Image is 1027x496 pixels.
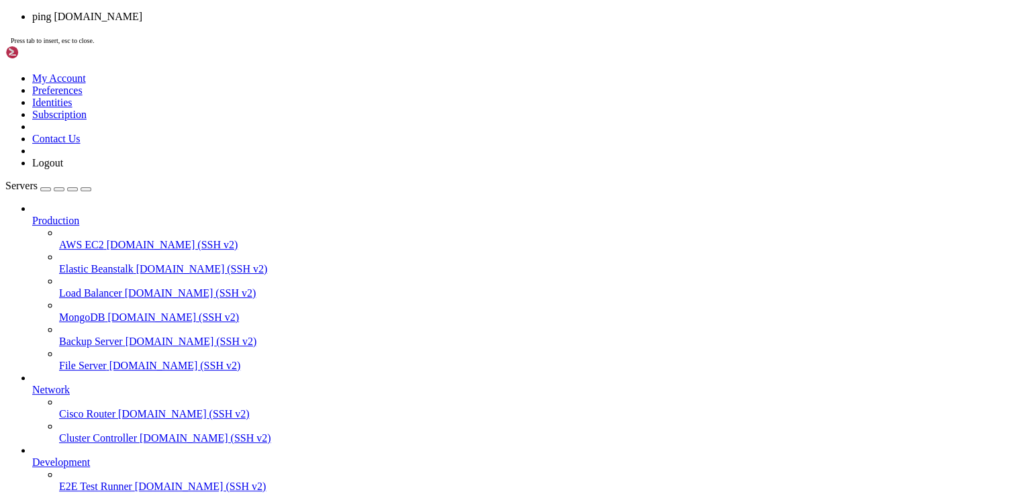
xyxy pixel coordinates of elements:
[32,456,90,468] span: Development
[32,133,81,144] a: Contact Us
[59,408,1022,420] a: Cisco Router [DOMAIN_NAME] (SSH v2)
[125,287,256,299] span: [DOMAIN_NAME] (SSH v2)
[59,227,1022,251] li: AWS EC2 [DOMAIN_NAME] (SSH v2)
[59,336,1022,348] a: Backup Server [DOMAIN_NAME] (SSH v2)
[32,215,79,226] span: Production
[59,408,115,419] span: Cisco Router
[32,85,83,96] a: Preferences
[107,239,238,250] span: [DOMAIN_NAME] (SSH v2)
[32,372,1022,444] li: Network
[5,40,1002,51] x-row: Command 'certbot' not found, but can be installed with:
[5,51,1002,62] x-row: snap install certbot # version 5.0.0, or
[32,384,1022,396] a: Network
[5,131,1002,142] x-row: Command 'certbot' not found, but can be installed with:
[32,215,1022,227] a: Production
[32,384,70,395] span: Network
[5,28,1002,40] x-row: root@ubuntu-s-IshoLab:~/harbor/harbor# certbot
[32,157,63,168] a: Logout
[5,74,1002,85] x-row: See 'snap info certbot' for additional versions.
[140,432,271,444] span: [DOMAIN_NAME] (SSH v2)
[59,299,1022,324] li: MongoDB [DOMAIN_NAME] (SSH v2)
[59,420,1022,444] li: Cluster Controller [DOMAIN_NAME] (SSH v2)
[5,108,1002,119] x-row: root@ubuntu-s-IshoLab:~/harbor/harbor# ^C
[59,287,1022,299] a: Load Balancer [DOMAIN_NAME] (SSH v2)
[118,408,250,419] span: [DOMAIN_NAME] (SSH v2)
[59,396,1022,420] li: Cisco Router [DOMAIN_NAME] (SSH v2)
[59,263,1022,275] a: Elastic Beanstalk [DOMAIN_NAME] (SSH v2)
[59,468,1022,493] li: E2E Test Runner [DOMAIN_NAME] (SSH v2)
[5,5,1002,17] x-row: root@ubuntu-s-IshoLab:~/harbor/harbor# vim
[59,481,1022,493] a: E2E Test Runner [DOMAIN_NAME] (SSH v2)
[5,46,83,59] img: Shellngn
[59,432,137,444] span: Cluster Controller
[32,11,1022,23] li: ping [DOMAIN_NAME]
[59,348,1022,372] li: File Server [DOMAIN_NAME] (SSH v2)
[59,432,1022,444] a: Cluster Controller [DOMAIN_NAME] (SSH v2)
[135,481,266,492] span: [DOMAIN_NAME] (SSH v2)
[109,360,241,371] span: [DOMAIN_NAME] (SSH v2)
[59,336,123,347] span: Backup Server
[59,360,1022,372] a: File Server [DOMAIN_NAME] (SSH v2)
[5,177,1002,188] x-row: root@ubuntu-s-IshoLab:~/harbor/harbor# ping [DOMAIN_NAME]
[5,119,1002,131] x-row: root@ubuntu-s-IshoLab:~/harbor/harbor# certbot
[5,17,1002,28] x-row: root@ubuntu-s-IshoLab:~/harbor/harbor# [GEOGRAPHIC_DATA]yml
[59,324,1022,348] li: Backup Server [DOMAIN_NAME] (SSH v2)
[5,180,38,191] span: Servers
[5,62,1002,74] x-row: apt install certbot # version 1.21.0-1build1
[32,97,72,108] a: Identities
[59,481,132,492] span: E2E Test Runner
[59,311,1022,324] a: MongoDB [DOMAIN_NAME] (SSH v2)
[59,275,1022,299] li: Load Balancer [DOMAIN_NAME] (SSH v2)
[32,456,1022,468] a: Development
[5,180,91,191] a: Servers
[390,177,395,188] div: (68, 15)
[59,287,122,299] span: Load Balancer
[5,165,1002,177] x-row: See 'snap info certbot' for additional versions.
[107,311,239,323] span: [DOMAIN_NAME] (SSH v2)
[5,154,1002,165] x-row: apt install certbot # version 1.21.0-1build1
[59,360,107,371] span: File Server
[32,109,87,120] a: Subscription
[59,311,105,323] span: MongoDB
[136,263,268,275] span: [DOMAIN_NAME] (SSH v2)
[59,239,1022,251] a: AWS EC2 [DOMAIN_NAME] (SSH v2)
[32,72,86,84] a: My Account
[5,85,1002,97] x-row: root@ubuntu-s-IshoLab:~/harbor/harbor# ping [DOMAIN_NAME]
[5,142,1002,154] x-row: snap install certbot # version 5.0.0, or
[59,263,134,275] span: Elastic Beanstalk
[59,239,104,250] span: AWS EC2
[5,97,1002,108] x-row: ping: [DOMAIN_NAME]: Temporary failure in name resolution
[32,203,1022,372] li: Production
[59,251,1022,275] li: Elastic Beanstalk [DOMAIN_NAME] (SSH v2)
[32,444,1022,493] li: Development
[126,336,257,347] span: [DOMAIN_NAME] (SSH v2)
[11,37,94,44] span: Press tab to insert, esc to close.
